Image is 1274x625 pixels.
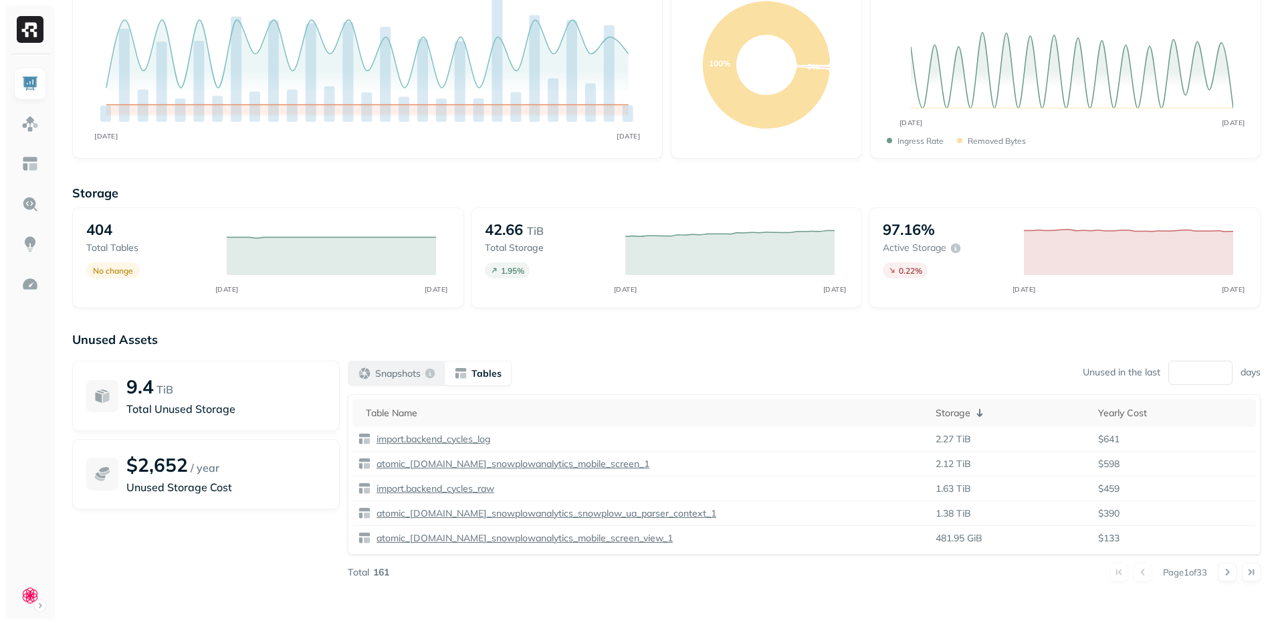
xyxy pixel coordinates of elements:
tspan: [DATE] [1221,118,1245,127]
tspan: [DATE] [617,132,640,140]
p: $2,652 [126,453,188,476]
p: $390 [1098,507,1251,520]
p: 1.38 TiB [936,507,971,520]
p: 404 [86,220,112,239]
img: Dashboard [21,75,39,92]
img: Insights [21,236,39,253]
p: 2.12 TiB [936,458,971,470]
tspan: [DATE] [215,285,239,294]
p: TiB [527,223,544,239]
p: Unused in the last [1083,366,1160,379]
img: Asset Explorer [21,155,39,173]
tspan: [DATE] [899,118,922,127]
p: atomic_[DOMAIN_NAME]_snowplowanalytics_snowplow_ua_parser_context_1 [374,507,716,520]
tspan: [DATE] [94,132,118,140]
img: Ryft [17,16,43,43]
p: days [1241,366,1261,379]
p: 0.22 % [899,266,922,276]
div: Yearly Cost [1098,407,1251,420]
p: No change [93,266,133,276]
a: atomic_[DOMAIN_NAME]_snowplowanalytics_snowplow_ua_parser_context_1 [371,507,716,520]
p: Unused Storage Cost [126,479,326,495]
a: atomic_[DOMAIN_NAME]_snowplowanalytics_mobile_screen_view_1 [371,532,673,545]
p: Tables [471,367,502,380]
p: 1.95 % [501,266,524,276]
img: Optimization [21,276,39,293]
p: import.backend_cycles_log [374,433,491,446]
p: Unused Assets [72,332,1261,347]
img: table [358,507,371,520]
p: Removed bytes [968,136,1026,146]
img: Query Explorer [21,195,39,213]
p: 161 [373,566,389,579]
p: 97.16% [883,220,935,239]
p: Page 1 of 33 [1163,566,1207,578]
tspan: [DATE] [823,285,846,294]
p: Active storage [883,242,946,254]
p: atomic_[DOMAIN_NAME]_snowplowanalytics_mobile_screen_view_1 [374,532,673,545]
p: Ingress Rate [897,136,944,146]
p: 1.63 TiB [936,482,971,495]
div: Table Name [366,407,925,420]
p: 9.4 [126,375,154,398]
tspan: [DATE] [425,285,448,294]
img: table [358,531,371,545]
p: $598 [1098,458,1251,470]
p: 2.27 TiB [936,433,971,446]
tspan: [DATE] [613,285,637,294]
img: Clue [21,586,39,605]
tspan: [DATE] [1012,285,1035,294]
text: 0% [807,62,819,72]
div: Storage [936,405,1088,421]
a: atomic_[DOMAIN_NAME]_snowplowanalytics_mobile_screen_1 [371,458,649,470]
p: Snapshots [375,367,421,380]
p: Total tables [86,242,213,254]
p: import.backend_cycles_raw [374,482,494,495]
p: $459 [1098,482,1251,495]
p: TiB [156,381,173,397]
text: 100% [708,58,730,68]
p: $133 [1098,532,1251,545]
p: atomic_[DOMAIN_NAME]_snowplowanalytics_mobile_screen_1 [374,458,649,470]
a: import.backend_cycles_log [371,433,491,446]
p: Total storage [485,242,612,254]
p: / year [191,460,219,476]
a: import.backend_cycles_raw [371,482,494,495]
p: Total Unused Storage [126,401,326,417]
p: 42.66 [485,220,523,239]
img: Assets [21,115,39,132]
tspan: [DATE] [1221,285,1245,294]
p: Total [348,566,369,579]
img: table [358,432,371,446]
img: table [358,482,371,495]
p: 481.95 GiB [936,532,982,545]
img: table [358,457,371,470]
p: Storage [72,185,1261,201]
p: $641 [1098,433,1251,446]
